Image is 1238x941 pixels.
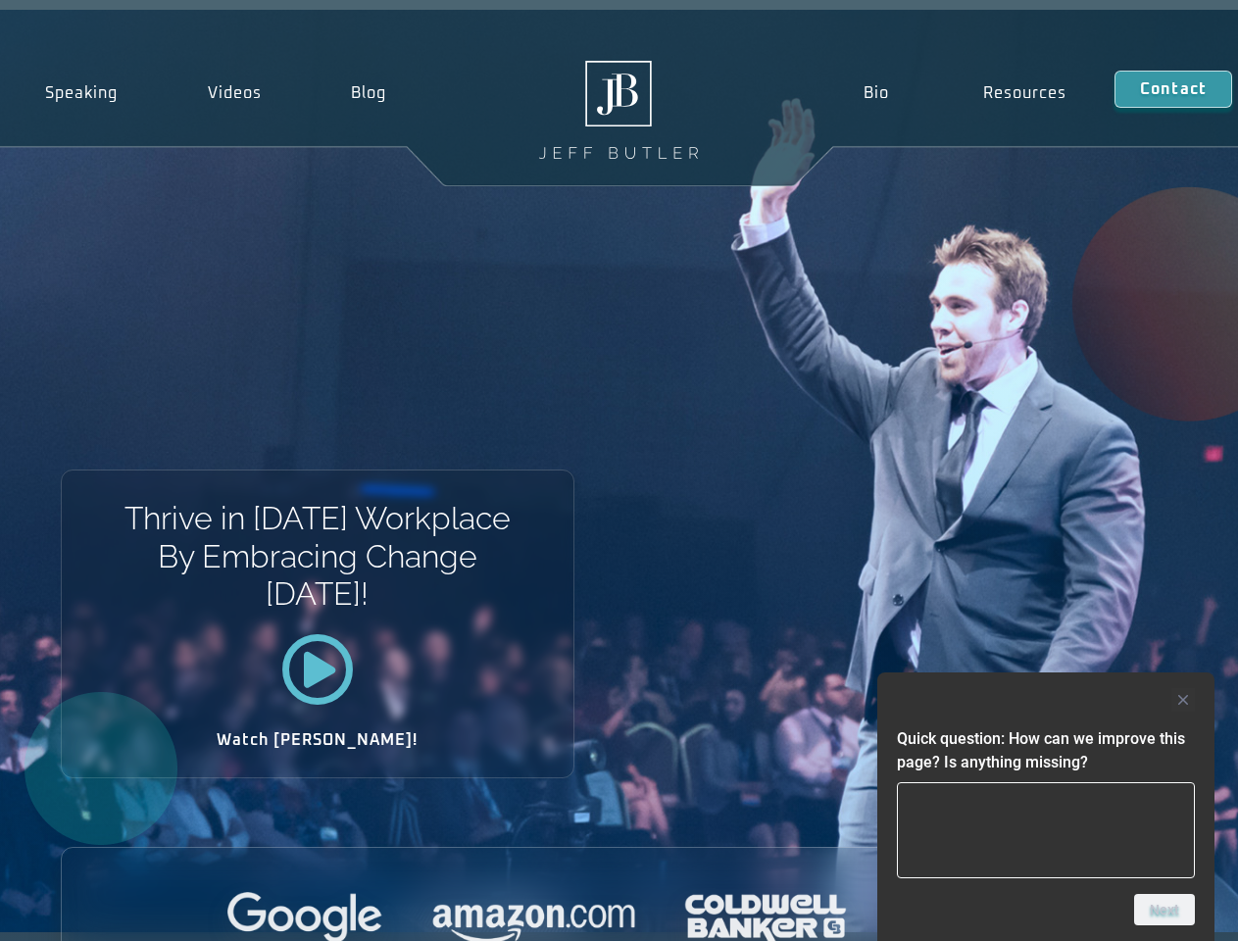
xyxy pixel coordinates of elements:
[897,727,1195,774] h2: Quick question: How can we improve this page? Is anything missing?
[163,71,307,116] a: Videos
[1114,71,1232,108] a: Contact
[936,71,1114,116] a: Resources
[1134,894,1195,925] button: Next question
[306,71,431,116] a: Blog
[897,782,1195,878] textarea: Quick question: How can we improve this page? Is anything missing?
[130,732,505,748] h2: Watch [PERSON_NAME]!
[1140,81,1207,97] span: Contact
[1171,688,1195,712] button: Hide survey
[816,71,936,116] a: Bio
[123,500,512,613] h1: Thrive in [DATE] Workplace By Embracing Change [DATE]!
[897,688,1195,925] div: Quick question: How can we improve this page? Is anything missing?
[816,71,1114,116] nav: Menu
